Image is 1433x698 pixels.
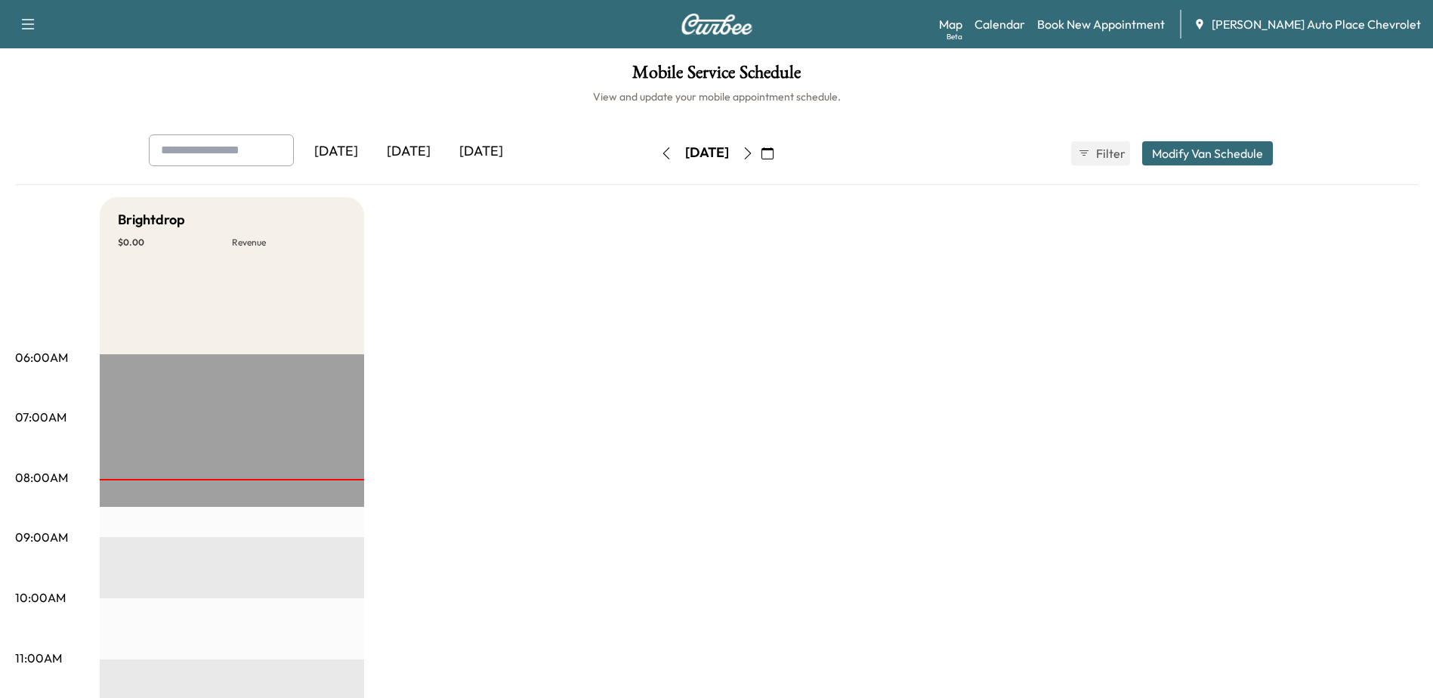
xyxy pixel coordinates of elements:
h6: View and update your mobile appointment schedule. [15,89,1418,104]
button: Modify Van Schedule [1142,141,1273,165]
p: 07:00AM [15,408,66,426]
p: 11:00AM [15,649,62,667]
div: [DATE] [445,134,517,169]
p: 08:00AM [15,468,68,486]
span: [PERSON_NAME] Auto Place Chevrolet [1212,15,1421,33]
div: Beta [947,31,962,42]
h1: Mobile Service Schedule [15,63,1418,89]
p: 10:00AM [15,588,66,607]
p: $ 0.00 [118,236,232,249]
span: Filter [1096,144,1123,162]
p: 09:00AM [15,528,68,546]
a: Book New Appointment [1037,15,1165,33]
div: [DATE] [685,144,729,162]
button: Filter [1071,141,1130,165]
img: Curbee Logo [681,14,753,35]
h5: Brightdrop [118,209,185,230]
p: Revenue [232,236,346,249]
div: [DATE] [300,134,372,169]
a: Calendar [974,15,1025,33]
div: [DATE] [372,134,445,169]
a: MapBeta [939,15,962,33]
p: 06:00AM [15,348,68,366]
